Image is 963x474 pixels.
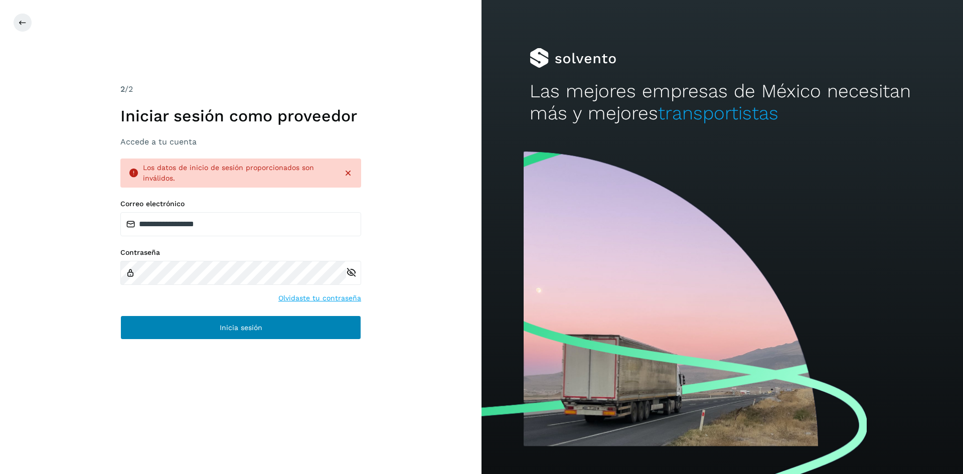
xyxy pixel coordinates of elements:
[120,200,361,208] label: Correo electrónico
[658,102,778,124] span: transportistas
[120,137,361,146] h3: Accede a tu cuenta
[120,83,361,95] div: /2
[278,293,361,303] a: Olvidaste tu contraseña
[120,248,361,257] label: Contraseña
[220,324,262,331] span: Inicia sesión
[530,80,915,125] h2: Las mejores empresas de México necesitan más y mejores
[120,84,125,94] span: 2
[120,315,361,340] button: Inicia sesión
[165,352,317,391] iframe: reCAPTCHA
[120,106,361,125] h1: Iniciar sesión como proveedor
[143,163,335,184] div: Los datos de inicio de sesión proporcionados son inválidos.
